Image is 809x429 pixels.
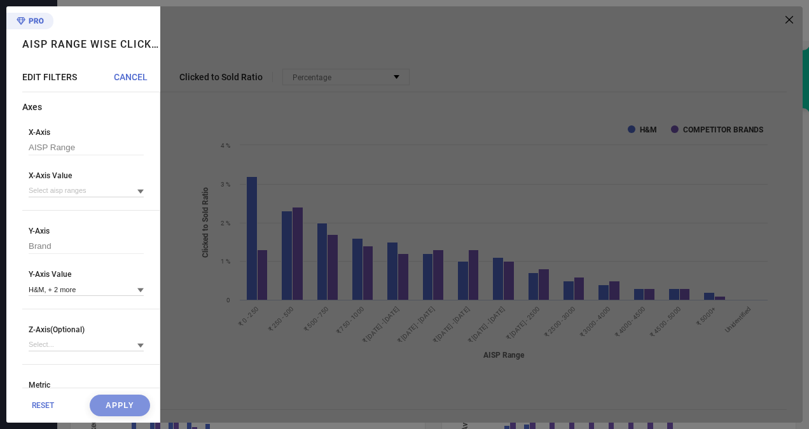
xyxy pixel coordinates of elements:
[22,38,160,50] h1: AISP Range wise Clicked to Sold Ratio
[114,72,148,82] span: CANCEL
[29,171,144,180] span: X-Axis Value
[29,325,144,334] span: Z-Axis(Optional)
[29,227,144,236] span: Y-Axis
[29,184,144,197] input: Select aisp ranges
[29,128,144,137] span: X-Axis
[29,338,144,351] input: Select...
[22,102,160,112] div: Axes
[29,270,144,279] span: Y-Axis Value
[22,72,77,82] span: EDIT FILTERS
[6,13,53,32] div: Premium
[29,381,144,390] span: Metric
[32,401,54,410] span: RESET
